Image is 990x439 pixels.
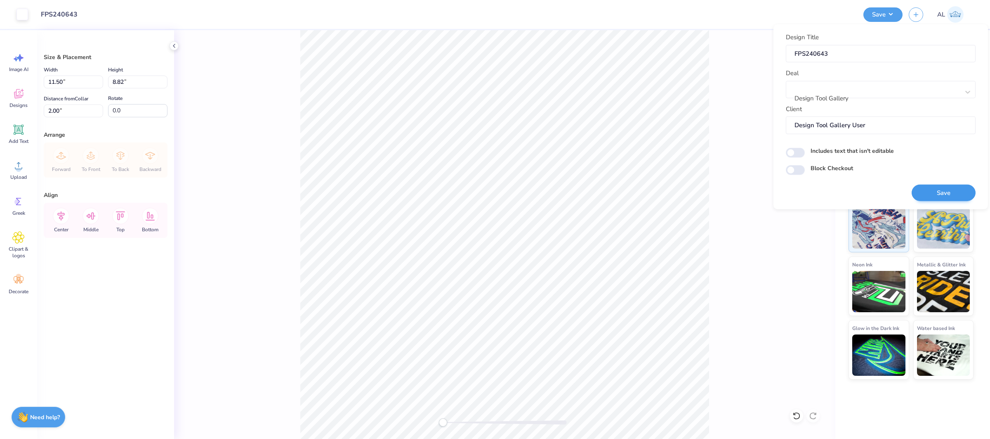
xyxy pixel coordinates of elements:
img: Water based Ink [917,335,970,376]
img: Puff Ink [917,207,970,249]
span: Decorate [9,288,28,295]
span: Middle [83,226,99,233]
div: Size & Placement [44,53,167,62]
a: AL [933,6,967,23]
span: Upload [10,174,27,180]
div: Align [44,191,167,199]
button: Save [912,184,976,201]
span: Glow in the Dark Ink [852,324,899,332]
span: Top [116,226,125,233]
strong: Need help? [30,413,60,421]
span: AL [937,10,945,19]
div: Arrange [44,131,167,139]
button: Save [863,7,903,22]
img: Angela Legaspi [947,6,964,23]
label: Rotate [108,93,123,103]
span: Designs [9,102,28,109]
span: Metallic & Glitter Ink [917,260,966,269]
label: Height [108,65,123,75]
label: Distance from Collar [44,94,88,104]
label: Width [44,65,58,75]
img: Glow in the Dark Ink [852,335,905,376]
input: e.g. Ethan Linker [786,116,976,134]
div: Design Tool Gallery [794,94,905,103]
img: Metallic & Glitter Ink [917,271,970,312]
span: Neon Ink [852,260,872,269]
label: Block Checkout [811,164,853,173]
img: Standard [852,207,905,249]
label: Client [786,104,802,114]
input: Untitled Design [34,6,95,23]
label: Includes text that isn't editable [811,146,894,155]
span: Center [54,226,68,233]
span: Image AI [9,66,28,73]
img: Neon Ink [852,271,905,312]
label: Design Title [786,33,819,42]
span: Add Text [9,138,28,145]
span: Greek [12,210,25,216]
div: Accessibility label [439,418,447,427]
span: Water based Ink [917,324,955,332]
span: Bottom [142,226,158,233]
label: Deal [786,69,799,78]
span: Clipart & logos [5,246,32,259]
